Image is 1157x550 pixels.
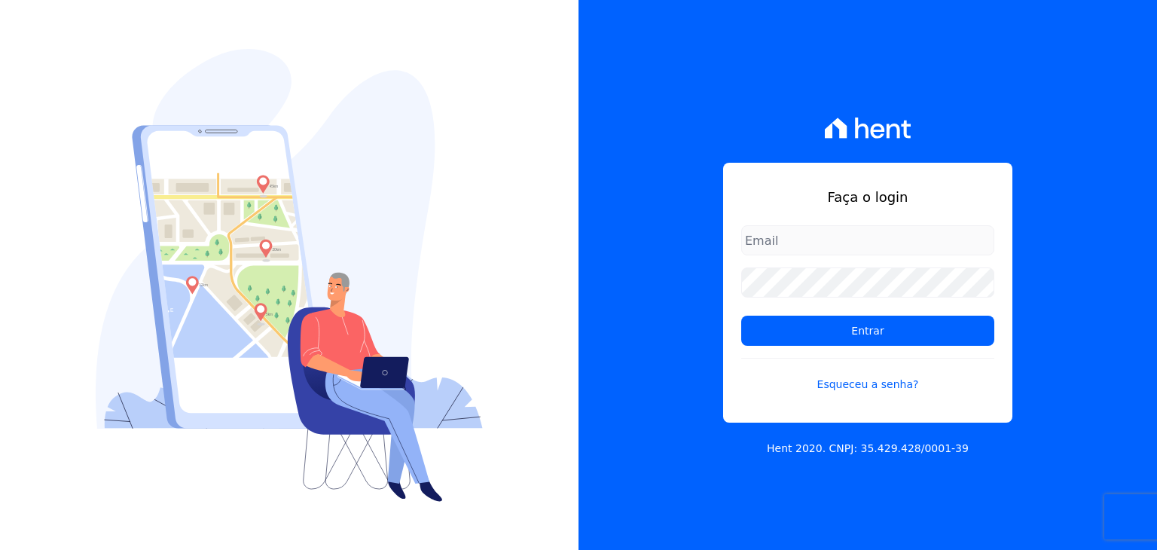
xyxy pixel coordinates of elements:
[741,316,994,346] input: Entrar
[96,49,483,502] img: Login
[741,225,994,255] input: Email
[767,441,969,457] p: Hent 2020. CNPJ: 35.429.428/0001-39
[741,187,994,207] h1: Faça o login
[741,358,994,393] a: Esqueceu a senha?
